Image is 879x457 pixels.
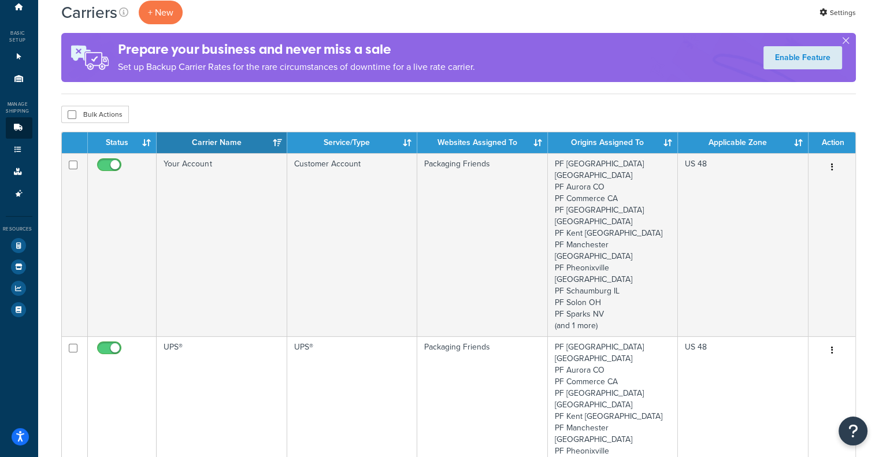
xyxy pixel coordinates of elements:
td: Customer Account [287,153,417,336]
th: Service/Type: activate to sort column ascending [287,132,417,153]
p: Set up Backup Carrier Rates for the rare circumstances of downtime for a live rate carrier. [118,59,475,75]
li: Websites [6,46,32,68]
th: Websites Assigned To: activate to sort column ascending [417,132,547,153]
td: PF [GEOGRAPHIC_DATA] [GEOGRAPHIC_DATA] PF Aurora CO PF Commerce CA PF [GEOGRAPHIC_DATA] [GEOGRAPH... [548,153,678,336]
a: Enable Feature [763,46,842,69]
button: + New [139,1,183,24]
h1: Carriers [61,1,117,24]
th: Origins Assigned To: activate to sort column ascending [548,132,678,153]
li: Boxes [6,161,32,183]
th: Action [808,132,855,153]
h4: Prepare your business and never miss a sale [118,40,475,59]
li: Test Your Rates [6,235,32,256]
td: Packaging Friends [417,153,547,336]
img: ad-rules-rateshop-fe6ec290ccb7230408bd80ed9643f0289d75e0ffd9eb532fc0e269fcd187b520.png [61,33,118,82]
li: Carriers [6,117,32,139]
td: US 48 [678,153,808,336]
li: Shipping Rules [6,139,32,161]
button: Bulk Actions [61,106,129,123]
th: Applicable Zone: activate to sort column ascending [678,132,808,153]
li: Marketplace [6,257,32,277]
th: Status: activate to sort column ascending [88,132,157,153]
a: Settings [819,5,856,21]
button: Open Resource Center [839,417,867,445]
li: Analytics [6,278,32,299]
th: Carrier Name: activate to sort column ascending [157,132,287,153]
td: Your Account [157,153,287,336]
li: Advanced Features [6,183,32,205]
li: Origins [6,68,32,90]
li: Help Docs [6,299,32,320]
